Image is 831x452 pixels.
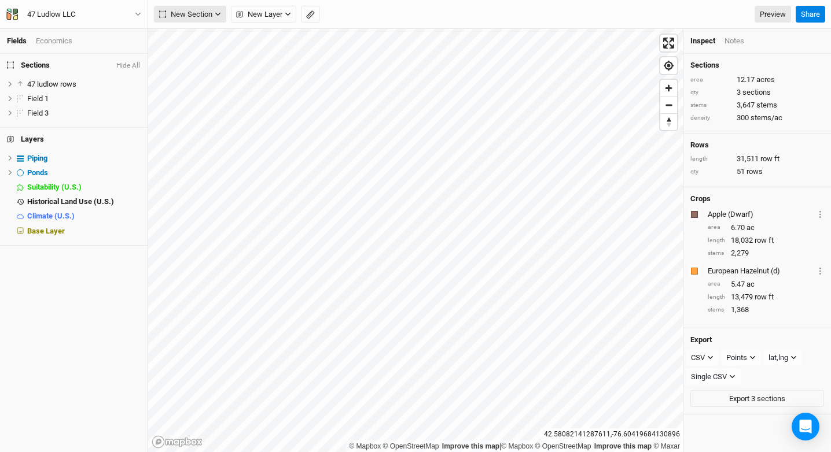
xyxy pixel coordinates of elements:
div: qty [690,88,731,97]
button: Zoom in [660,80,677,97]
span: stems [756,100,777,110]
span: ac [747,279,755,290]
div: 47 Ludlow LLC [27,9,75,20]
div: area [708,223,725,232]
div: Historical Land Use (U.S.) [27,197,141,206]
div: Points [726,352,747,364]
div: Piping [27,154,141,163]
button: lat,lng [763,349,802,366]
button: Share [796,6,825,23]
span: ac [747,223,755,233]
div: European Hazelnut (d) [708,266,814,276]
span: Field 1 [27,94,49,103]
div: stems [690,101,731,110]
h4: Sections [690,61,824,70]
a: Maxar [653,442,680,450]
span: Field 3 [27,109,49,117]
span: Climate (U.S.) [27,212,75,220]
div: 3,647 [690,100,824,110]
span: row ft [755,235,774,246]
button: Export 3 sections [690,390,824,407]
button: Shortcut: M [301,6,320,23]
div: qty [690,168,731,176]
div: 3 [690,87,824,98]
span: Base Layer [27,227,65,235]
a: Mapbox logo [152,435,203,449]
h4: Rows [690,140,824,150]
div: Notes [725,36,744,46]
div: 300 [690,113,824,123]
div: Single CSV [691,371,727,383]
div: density [690,114,731,123]
div: Economics [36,36,72,46]
span: New Layer [236,9,282,20]
button: Points [721,349,761,366]
div: 18,032 [708,235,824,246]
div: Field 3 [27,109,141,118]
span: Reset bearing to north [660,114,677,130]
div: lat,lng [769,352,788,364]
h4: Export [690,335,824,344]
span: Sections [7,61,50,70]
a: Improve this map [594,442,652,450]
a: OpenStreetMap [383,442,439,450]
div: Field 1 [27,94,141,103]
a: OpenStreetMap [535,442,591,450]
button: New Layer [231,6,296,23]
button: Single CSV [686,368,741,386]
div: Climate (U.S.) [27,212,141,221]
span: rows [747,166,763,177]
span: New Section [159,9,212,20]
span: acres [756,75,775,85]
div: Open Intercom Messenger [792,413,819,440]
div: 42.58082141287611 , -76.60419684130896 [541,428,683,440]
div: area [708,280,725,288]
span: Historical Land Use (U.S.) [27,197,114,206]
button: Find my location [660,57,677,74]
a: Preview [755,6,791,23]
span: Piping [27,154,47,162]
span: Suitability (U.S.) [27,183,82,191]
div: stems [708,306,725,314]
h4: Crops [690,194,711,203]
div: 2,279 [708,248,824,258]
div: 31,511 [690,154,824,164]
div: length [708,236,725,245]
button: New Section [154,6,226,23]
div: Base Layer [27,227,141,236]
button: 47 Ludlow LLC [6,8,142,21]
a: Mapbox [501,442,533,450]
a: Fields [7,36,27,45]
div: 13,479 [708,292,824,302]
div: Apple (Dwarf) [708,209,814,220]
div: 51 [690,166,824,177]
button: Crop Usage [817,208,824,221]
div: CSV [691,352,705,364]
span: row ft [760,154,779,164]
span: Ponds [27,168,48,177]
canvas: Map [148,29,683,452]
div: length [708,293,725,302]
div: 12.17 [690,75,824,85]
span: sections [742,87,771,98]
div: | [349,440,680,452]
div: 5.47 [708,279,824,290]
a: Mapbox [349,442,381,450]
button: Zoom out [660,97,677,113]
button: Reset bearing to north [660,113,677,130]
span: row ft [755,292,774,302]
div: 1,368 [708,305,824,315]
button: Enter fullscreen [660,35,677,51]
button: Hide All [116,62,141,70]
div: Ponds [27,168,141,177]
span: 47 ludlow rows [27,80,76,88]
div: stems [708,249,725,258]
div: 47 ludlow rows [27,80,141,89]
div: area [690,76,731,84]
span: stems/ac [751,113,782,123]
